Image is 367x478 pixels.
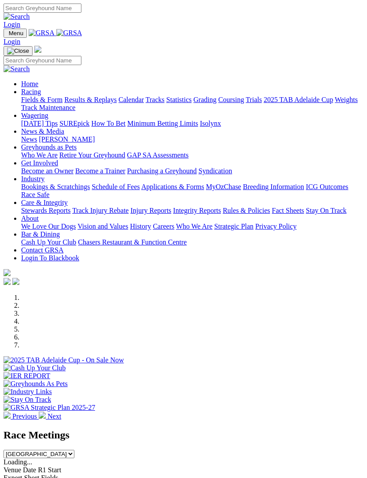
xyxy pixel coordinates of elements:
[21,199,68,206] a: Care & Integrity
[23,466,36,474] span: Date
[21,175,44,182] a: Industry
[21,254,79,262] a: Login To Blackbook
[153,223,174,230] a: Careers
[29,29,55,37] img: GRSA
[4,13,30,21] img: Search
[200,120,221,127] a: Isolynx
[56,29,82,37] img: GRSA
[306,183,348,190] a: ICG Outcomes
[21,238,363,246] div: Bar & Dining
[39,412,61,420] a: Next
[21,80,38,88] a: Home
[21,207,70,214] a: Stewards Reports
[223,207,270,214] a: Rules & Policies
[4,56,81,65] input: Search
[59,120,89,127] a: SUREpick
[243,183,304,190] a: Breeding Information
[127,151,189,159] a: GAP SA Assessments
[173,207,221,214] a: Integrity Reports
[72,207,128,214] a: Track Injury Rebate
[39,135,95,143] a: [PERSON_NAME]
[21,230,60,238] a: Bar & Dining
[4,388,52,396] img: Industry Links
[21,167,73,175] a: Become an Owner
[4,46,33,56] button: Toggle navigation
[21,238,76,246] a: Cash Up Your Club
[306,207,346,214] a: Stay On Track
[77,223,128,230] a: Vision and Values
[21,120,58,127] a: [DATE] Tips
[92,183,139,190] a: Schedule of Fees
[59,151,125,159] a: Retire Your Greyhound
[130,223,151,230] a: History
[21,151,363,159] div: Greyhounds as Pets
[12,412,37,420] span: Previous
[21,191,49,198] a: Race Safe
[34,46,41,53] img: logo-grsa-white.png
[206,183,241,190] a: MyOzChase
[21,128,64,135] a: News & Media
[21,151,58,159] a: Who We Are
[21,96,363,112] div: Racing
[21,215,39,222] a: About
[141,183,204,190] a: Applications & Forms
[4,458,32,466] span: Loading...
[246,96,262,103] a: Trials
[38,466,61,474] span: R1 Start
[92,120,126,127] a: How To Bet
[75,167,125,175] a: Become a Trainer
[4,4,81,13] input: Search
[272,207,304,214] a: Fact Sheets
[21,120,363,128] div: Wagering
[4,269,11,276] img: logo-grsa-white.png
[4,412,11,419] img: chevron-left-pager-white.svg
[21,96,62,103] a: Fields & Form
[21,207,363,215] div: Care & Integrity
[21,143,77,151] a: Greyhounds as Pets
[21,104,75,111] a: Track Maintenance
[12,278,19,285] img: twitter.svg
[127,167,197,175] a: Purchasing a Greyhound
[21,135,37,143] a: News
[194,96,217,103] a: Grading
[21,167,363,175] div: Get Involved
[7,47,29,55] img: Close
[4,29,27,38] button: Toggle navigation
[127,120,198,127] a: Minimum Betting Limits
[264,96,333,103] a: 2025 TAB Adelaide Cup
[4,466,21,474] span: Venue
[4,278,11,285] img: facebook.svg
[335,96,358,103] a: Weights
[21,112,48,119] a: Wagering
[255,223,297,230] a: Privacy Policy
[21,183,90,190] a: Bookings & Scratchings
[4,356,124,364] img: 2025 TAB Adelaide Cup - On Sale Now
[176,223,213,230] a: Who We Are
[4,364,66,372] img: Cash Up Your Club
[4,380,68,388] img: Greyhounds As Pets
[118,96,144,103] a: Calendar
[130,207,171,214] a: Injury Reports
[21,183,363,199] div: Industry
[4,372,50,380] img: IER REPORT
[21,223,363,230] div: About
[9,30,23,36] span: Menu
[21,223,76,230] a: We Love Our Dogs
[48,412,61,420] span: Next
[21,135,363,143] div: News & Media
[198,167,232,175] a: Syndication
[4,38,20,45] a: Login
[21,246,63,254] a: Contact GRSA
[4,396,51,404] img: Stay On Track
[39,412,46,419] img: chevron-right-pager-white.svg
[4,65,30,73] img: Search
[218,96,244,103] a: Coursing
[21,159,58,167] a: Get Involved
[166,96,192,103] a: Statistics
[214,223,253,230] a: Strategic Plan
[21,88,41,95] a: Racing
[4,404,95,412] img: GRSA Strategic Plan 2025-27
[4,412,39,420] a: Previous
[4,21,20,28] a: Login
[4,429,363,441] h2: Race Meetings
